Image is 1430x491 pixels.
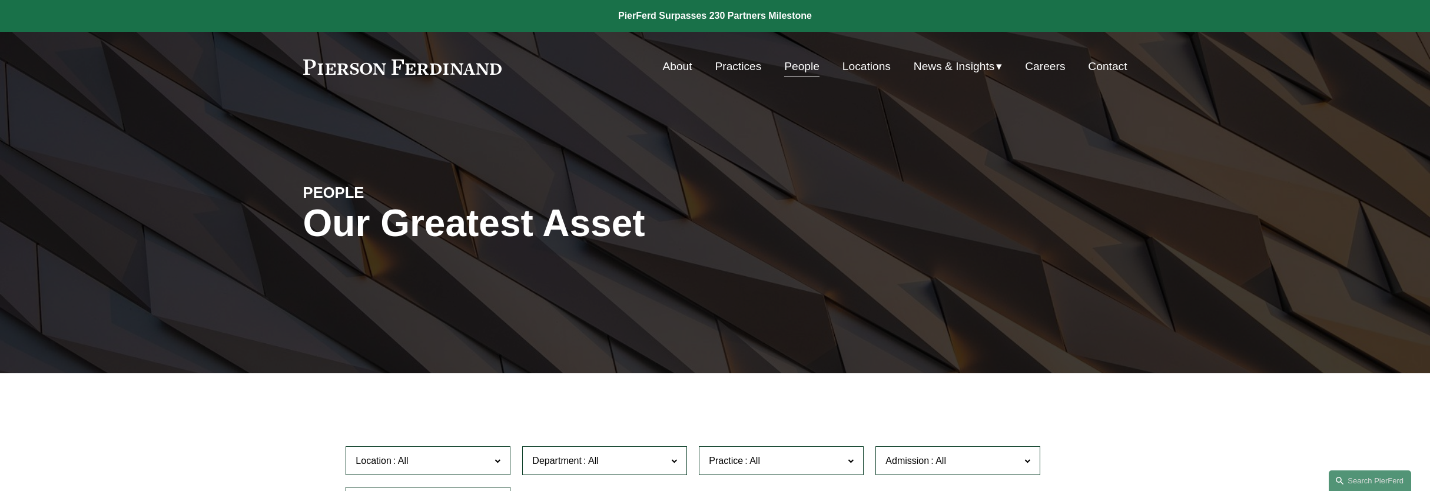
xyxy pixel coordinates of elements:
h1: Our Greatest Asset [303,202,852,245]
span: Department [532,456,582,466]
a: Search this site [1329,470,1411,491]
a: People [784,55,819,78]
a: Contact [1088,55,1127,78]
a: Careers [1025,55,1065,78]
span: Location [356,456,391,466]
a: Practices [715,55,761,78]
span: Admission [885,456,929,466]
a: folder dropdown [914,55,1003,78]
span: News & Insights [914,57,995,77]
span: Practice [709,456,743,466]
a: About [662,55,692,78]
a: Locations [842,55,891,78]
h4: PEOPLE [303,183,509,202]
